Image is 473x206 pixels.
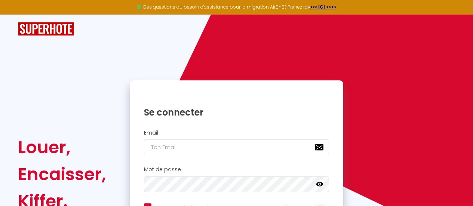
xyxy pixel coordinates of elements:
[144,166,329,173] h2: Mot de passe
[18,134,106,161] div: Louer,
[18,22,74,36] img: SuperHote logo
[310,4,337,10] a: >>> ICI <<<<
[144,107,329,118] h1: Se connecter
[144,139,329,155] input: Ton Email
[144,130,329,136] h2: Email
[18,161,106,188] div: Encaisser,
